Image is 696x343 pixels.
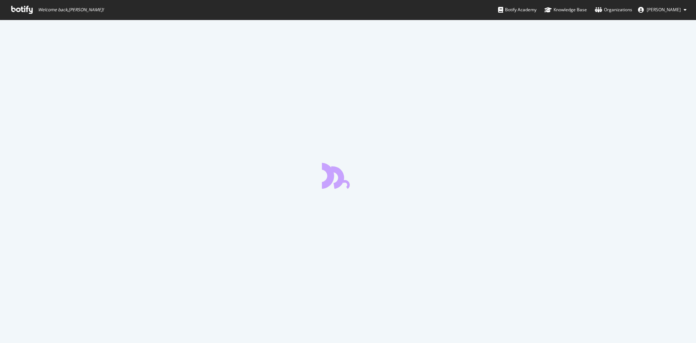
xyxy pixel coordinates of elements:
[595,6,632,13] div: Organizations
[632,4,692,16] button: [PERSON_NAME]
[38,7,104,13] span: Welcome back, [PERSON_NAME] !
[498,6,536,13] div: Botify Academy
[322,163,374,189] div: animation
[647,7,681,13] span: Avani Nagda
[544,6,587,13] div: Knowledge Base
